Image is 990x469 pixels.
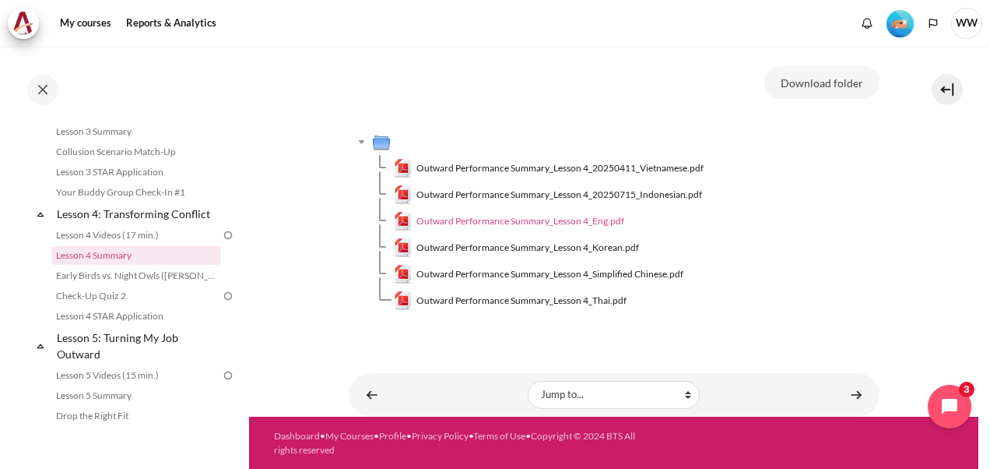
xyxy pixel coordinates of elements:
[394,238,640,257] a: Outward Performance Summary_Lesson 4_Korean.pdfOutward Performance Summary_Lesson 4_Korean.pdf
[394,185,703,204] a: Outward Performance Summary_Lesson 4_20250715_Indonesian.pdfOutward Performance Summary_Lesson 4_...
[221,228,235,242] img: To do
[416,294,627,308] span: Outward Performance Summary_Lesson 4_Thai.pdf
[54,203,221,224] a: Lesson 4: Transforming Conflict
[54,8,117,39] a: My courses
[951,8,982,39] a: User menu
[394,185,412,204] img: Outward Performance Summary_Lesson 4_20250715_Indonesian.pdf
[394,265,684,284] a: Outward Performance Summary_Lesson 4_Simplified Chinese.pdfOutward Performance Summary_Lesson 4_S...
[325,430,374,442] a: My Courses
[473,430,525,442] a: Terms of Use
[51,366,221,385] a: Lesson 5 Videos (15 min.)
[356,379,388,410] a: ◄ Lesson 4 Videos (17 min.)
[51,143,221,161] a: Collusion Scenario Match-Up
[841,379,872,410] a: Early Birds vs. Night Owls (Macro's Story) ►
[54,327,221,365] a: Lesson 5: Turning My Job Outward
[221,289,235,303] img: To do
[33,206,48,222] span: Collapse
[416,161,704,175] span: Outward Performance Summary_Lesson 4_20250411_Vietnamese.pdf
[416,214,624,228] span: Outward Performance Summary_Lesson 4_Eng.pdf
[416,241,639,255] span: Outward Performance Summary_Lesson 4_Korean.pdf
[394,212,412,231] img: Outward Performance Summary_Lesson 4_Eng.pdf
[951,8,982,39] span: WW
[922,12,945,35] button: Languages
[51,163,221,182] a: Lesson 3 STAR Application
[51,307,221,326] a: Lesson 4 STAR Application
[416,267,683,281] span: Outward Performance Summary_Lesson 4_Simplified Chinese.pdf
[394,265,412,284] img: Outward Performance Summary_Lesson 4_Simplified Chinese.pdf
[394,212,625,231] a: Outward Performance Summary_Lesson 4_Eng.pdfOutward Performance Summary_Lesson 4_Eng.pdf
[51,246,221,265] a: Lesson 4 Summary
[33,338,48,354] span: Collapse
[394,159,704,178] a: Outward Performance Summary_Lesson 4_20250411_Vietnamese.pdfOutward Performance Summary_Lesson 4_...
[8,8,47,39] a: Architeck Architeck
[274,429,639,457] div: • • • • •
[855,12,879,35] div: Show notification window with no new notifications
[274,430,320,442] a: Dashboard
[880,9,920,37] a: Level #2
[51,407,221,425] a: Drop the Right Fit
[51,287,221,305] a: Check-Up Quiz 2
[416,188,702,202] span: Outward Performance Summary_Lesson 4_20250715_Indonesian.pdf
[394,291,627,310] a: Outward Performance Summary_Lesson 4_Thai.pdfOutward Performance Summary_Lesson 4_Thai.pdf
[394,238,412,257] img: Outward Performance Summary_Lesson 4_Korean.pdf
[51,226,221,245] a: Lesson 4 Videos (17 min.)
[394,159,412,178] img: Outward Performance Summary_Lesson 4_20250411_Vietnamese.pdf
[379,430,406,442] a: Profile
[764,66,879,99] button: Download folder
[394,291,412,310] img: Outward Performance Summary_Lesson 4_Thai.pdf
[12,12,34,35] img: Architeck
[121,8,222,39] a: Reports & Analytics
[51,183,221,202] a: Your Buddy Group Check-In #1
[51,266,221,285] a: Early Birds vs. Night Owls ([PERSON_NAME]'s Story)
[51,386,221,405] a: Lesson 5 Summary
[221,368,235,383] img: To do
[886,9,914,37] div: Level #2
[51,122,221,141] a: Lesson 3 Summary
[886,10,914,37] img: Level #2
[412,430,469,442] a: Privacy Policy
[349,5,465,122] img: dff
